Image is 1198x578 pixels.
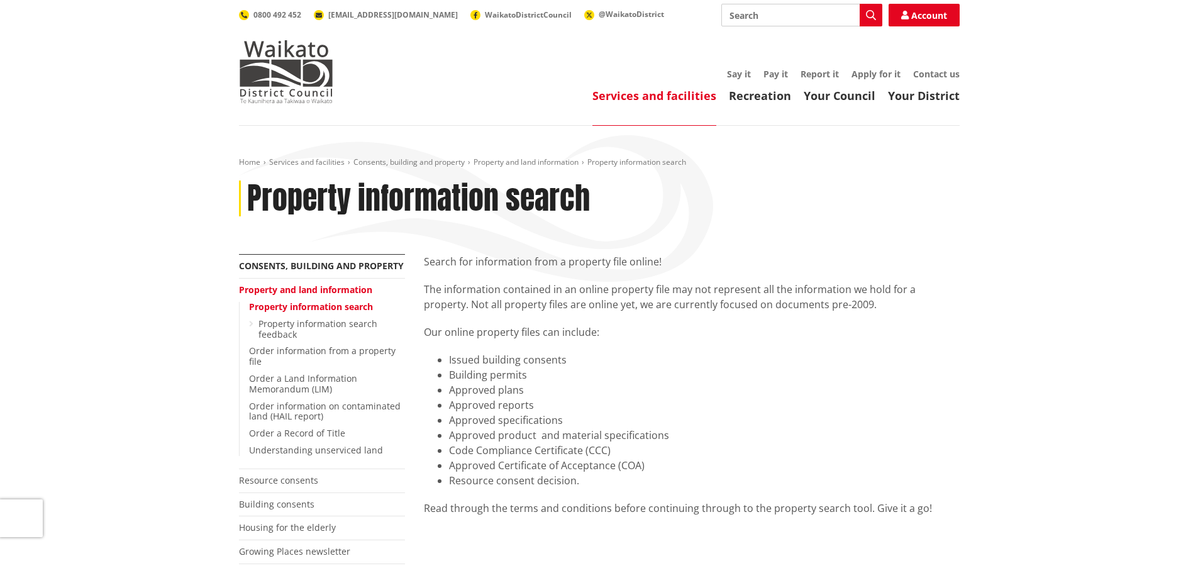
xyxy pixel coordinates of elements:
p: The information contained in an online property file may not represent all the information we hol... [424,282,960,312]
span: 0800 492 452 [253,9,301,20]
a: Property and land information [474,157,579,167]
p: Search for information from a property file online! [424,254,960,269]
li: Building permits [449,367,960,382]
a: Recreation [729,88,791,103]
li: Approved plans [449,382,960,397]
a: Consents, building and property [239,260,404,272]
a: Order information from a property file [249,345,396,367]
a: Building consents [239,498,314,510]
li: Approved specifications [449,413,960,428]
a: Report it [801,68,839,80]
a: [EMAIL_ADDRESS][DOMAIN_NAME] [314,9,458,20]
a: Order information on contaminated land (HAIL report) [249,400,401,423]
a: Understanding unserviced land [249,444,383,456]
a: @WaikatoDistrict [584,9,664,19]
a: 0800 492 452 [239,9,301,20]
a: Your Council [804,88,875,103]
a: Services and facilities [269,157,345,167]
div: Read through the terms and conditions before continuing through to the property search tool. Give... [424,501,960,516]
li: Approved reports [449,397,960,413]
a: Your District [888,88,960,103]
span: Our online property files can include: [424,325,599,339]
h1: Property information search [247,181,590,217]
input: Search input [721,4,882,26]
span: WaikatoDistrictCouncil [485,9,572,20]
a: Order a Record of Title [249,427,345,439]
a: Account [889,4,960,26]
a: Property and land information [239,284,372,296]
a: Home [239,157,260,167]
a: Apply for it [851,68,901,80]
li: Code Compliance Certificate (CCC) [449,443,960,458]
a: Order a Land Information Memorandum (LIM) [249,372,357,395]
span: [EMAIL_ADDRESS][DOMAIN_NAME] [328,9,458,20]
a: Pay it [763,68,788,80]
a: Property information search [249,301,373,313]
a: WaikatoDistrictCouncil [470,9,572,20]
a: Say it [727,68,751,80]
li: Approved product and material specifications [449,428,960,443]
a: Consents, building and property [353,157,465,167]
a: Growing Places newsletter [239,545,350,557]
span: Property information search [587,157,686,167]
span: @WaikatoDistrict [599,9,664,19]
li: Resource consent decision. [449,473,960,488]
a: Resource consents [239,474,318,486]
li: Approved Certificate of Acceptance (COA) [449,458,960,473]
a: Property information search feedback [258,318,377,340]
li: Issued building consents [449,352,960,367]
a: Services and facilities [592,88,716,103]
a: Contact us [913,68,960,80]
img: Waikato District Council - Te Kaunihera aa Takiwaa o Waikato [239,40,333,103]
nav: breadcrumb [239,157,960,168]
a: Housing for the elderly [239,521,336,533]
